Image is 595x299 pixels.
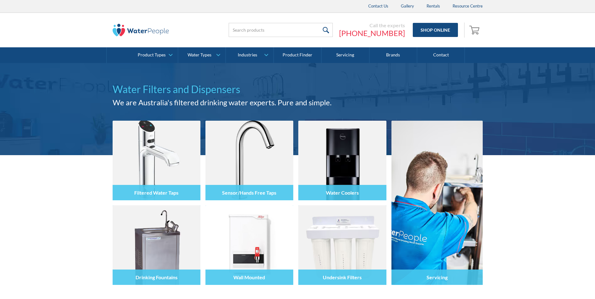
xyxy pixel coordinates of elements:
h4: Undersink Filters [323,274,362,280]
img: Sensor/Hands Free Taps [205,121,293,200]
a: Water Types [178,47,226,63]
h4: Sensor/Hands Free Taps [222,190,276,196]
img: The Water People [113,24,169,36]
a: Industries [226,47,273,63]
a: Shop Online [413,23,458,37]
img: Undersink Filters [298,205,386,285]
img: Water Coolers [298,121,386,200]
img: Wall Mounted [205,205,293,285]
div: Industries [238,52,257,58]
a: Contact [417,47,465,63]
a: Product Finder [274,47,321,63]
h4: Servicing [427,274,448,280]
img: shopping cart [469,25,481,35]
h4: Filtered Water Taps [134,190,178,196]
a: Servicing [321,47,369,63]
img: Drinking Fountains [113,205,200,285]
div: Call the experts [339,22,405,29]
a: Product Types [130,47,178,63]
a: Servicing [391,121,483,285]
h4: Drinking Fountains [135,274,178,280]
a: Open empty cart [468,23,483,38]
h4: Water Coolers [326,190,359,196]
a: [PHONE_NUMBER] [339,29,405,38]
div: Water Types [188,52,211,58]
a: Brands [369,47,417,63]
input: Search products [229,23,333,37]
img: Filtered Water Taps [113,121,200,200]
div: Product Types [138,52,166,58]
h4: Wall Mounted [233,274,265,280]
